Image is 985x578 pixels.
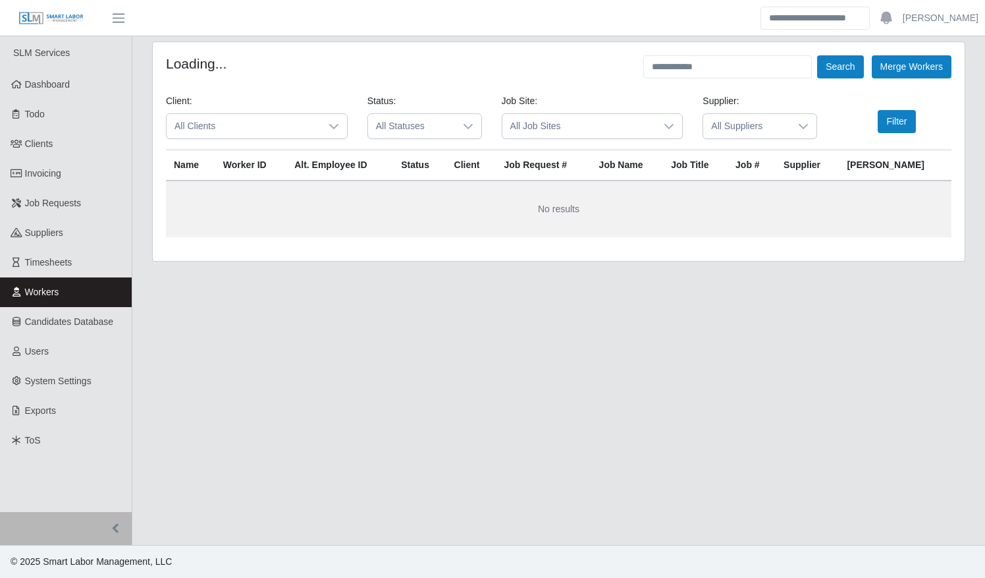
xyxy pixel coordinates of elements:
img: SLM Logo [18,11,84,26]
span: Suppliers [25,227,63,238]
th: [PERSON_NAME] [839,150,951,181]
h4: Loading... [166,55,226,72]
a: [PERSON_NAME] [903,11,978,25]
span: Timesheets [25,257,72,268]
span: Todo [25,109,45,119]
span: Dashboard [25,79,70,90]
span: All Suppliers [703,114,790,138]
input: Search [760,7,870,30]
label: Client: [166,94,192,108]
th: Name [166,150,215,181]
span: System Settings [25,376,92,386]
span: Workers [25,287,59,297]
td: No results [166,181,951,237]
th: Client [446,150,496,181]
th: Alt. Employee ID [286,150,393,181]
th: Job # [728,150,776,181]
button: Filter [878,110,915,133]
span: All Statuses [368,114,455,138]
label: Status: [367,94,396,108]
span: Candidates Database [25,316,114,327]
th: Worker ID [215,150,286,181]
span: © 2025 Smart Labor Management, LLC [11,556,172,567]
th: Job Title [663,150,728,181]
span: Job Requests [25,198,82,208]
span: ToS [25,435,41,446]
th: Job Request # [496,150,591,181]
label: Supplier: [703,94,739,108]
th: Supplier [776,150,839,181]
span: Clients [25,138,53,149]
th: Job Name [591,150,664,181]
button: Merge Workers [872,55,951,78]
span: All Job Sites [502,114,656,138]
span: Invoicing [25,168,61,179]
th: Status [393,150,446,181]
span: All Clients [167,114,321,138]
span: Users [25,346,49,357]
button: Search [817,55,863,78]
span: Exports [25,405,56,416]
span: SLM Services [13,47,70,58]
label: Job Site: [502,94,537,108]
